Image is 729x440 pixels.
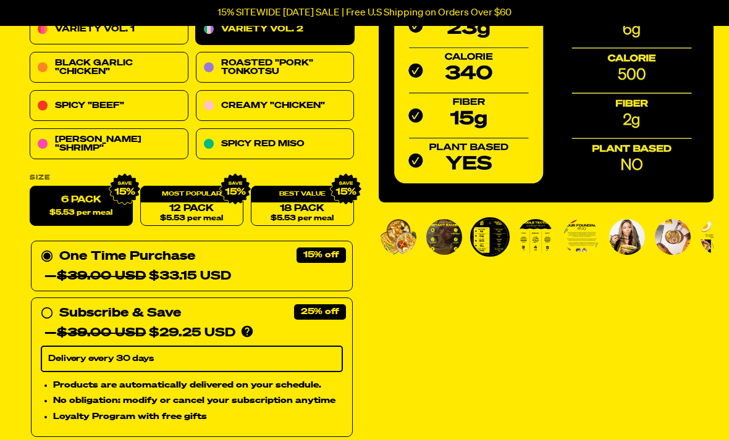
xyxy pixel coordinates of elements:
img: Variety Vol. 2 [609,219,645,255]
label: 6 Pack [30,186,133,226]
a: Spicy Red Miso [196,129,355,160]
img: IMG_9632.png [330,173,362,205]
a: Variety Vol. 2 [196,14,355,45]
a: 18 Pack$5.53 per meal [251,186,354,226]
li: Go to slide 4 [516,217,555,257]
del: $39.00 USD [57,327,146,339]
li: Go to slide 3 [470,217,510,257]
a: Spicy "Beef" [30,91,188,122]
div: PDP main carousel thumbnails [379,217,714,257]
label: Size [30,175,354,181]
img: Variety Vol. 2 [381,219,416,255]
div: — $29.25 USD [44,323,235,343]
p: 15% SITEWIDE [DATE] SALE | Free U.S Shipping on Orders Over $60 [217,7,512,19]
img: Variety Vol. 2 [563,219,599,255]
li: Go to slide 5 [562,217,601,257]
img: Variety Vol. 2 [472,219,508,255]
span: $5.53 per meal [271,215,334,223]
img: Variety Vol. 2 [655,219,691,255]
div: One Time Purchase [41,247,343,286]
a: Roasted "Pork" Tonkotsu [196,52,355,83]
div: — $33.15 USD [44,267,231,286]
li: Products are automatically delivered on your schedule. [53,378,343,392]
img: IMG_9632.png [109,173,141,205]
a: Black Garlic "Chicken" [30,52,188,83]
li: Go to slide 7 [653,217,693,257]
li: Go to slide 2 [424,217,464,257]
a: Variety Vol. 1 [30,14,188,45]
li: No obligation: modify or cancel your subscription anytime [53,394,343,408]
a: [PERSON_NAME] "Shrimp" [30,129,188,160]
img: Variety Vol. 2 [426,219,462,255]
img: IMG_9632.png [219,173,251,205]
img: Variety Vol. 2 [518,219,554,255]
select: Subscribe & Save —$39.00 USD$29.25 USD Products are automatically delivered on your schedule. No ... [41,346,343,372]
span: $5.53 per meal [160,215,223,223]
li: Loyalty Program with free gifts [53,410,343,424]
li: Go to slide 1 [379,217,418,257]
del: $39.00 USD [57,270,146,283]
div: Subscribe & Save [59,304,181,323]
li: Go to slide 6 [607,217,647,257]
span: $5.53 per meal [49,209,112,217]
a: 12 Pack$5.53 per meal [140,186,243,226]
a: Creamy "Chicken" [196,91,355,122]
